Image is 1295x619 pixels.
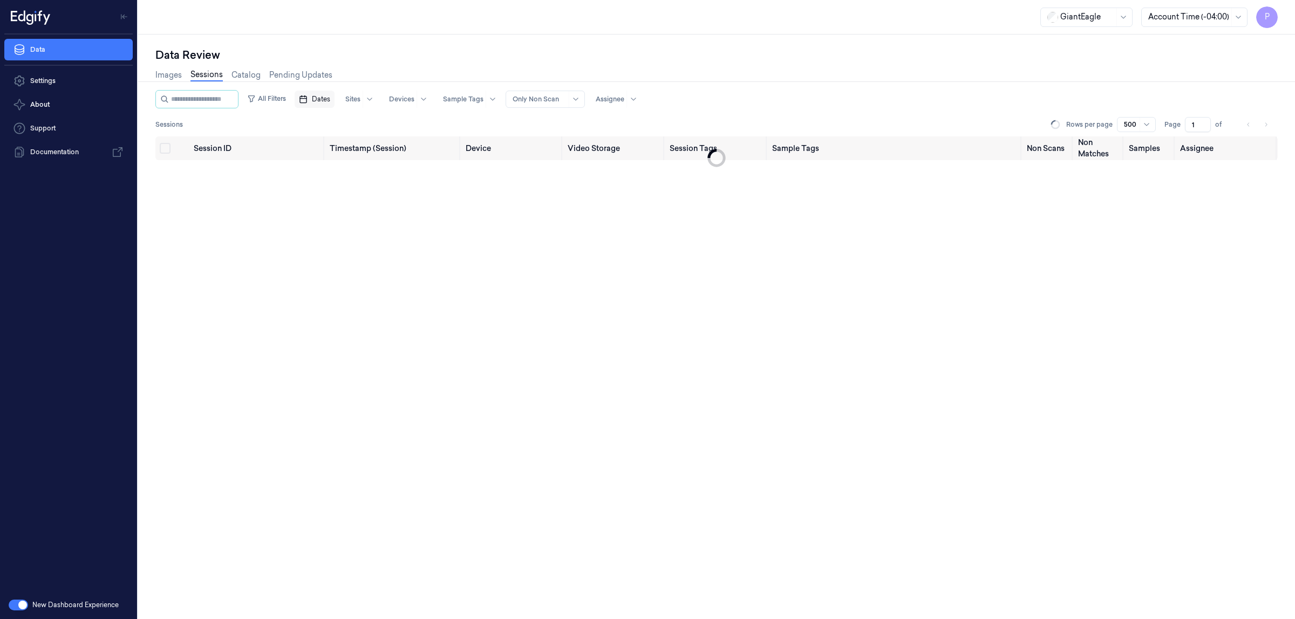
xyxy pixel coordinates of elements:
[155,47,1278,63] div: Data Review
[1074,136,1125,160] th: Non Matches
[4,70,133,92] a: Settings
[269,70,332,81] a: Pending Updates
[325,136,461,160] th: Timestamp (Session)
[115,8,133,25] button: Toggle Navigation
[189,136,325,160] th: Session ID
[1215,120,1232,129] span: of
[4,94,133,115] button: About
[461,136,563,160] th: Device
[4,39,133,60] a: Data
[155,70,182,81] a: Images
[155,120,183,129] span: Sessions
[160,143,171,154] button: Select all
[1066,120,1113,129] p: Rows per page
[312,94,330,104] span: Dates
[1124,136,1176,160] th: Samples
[243,90,290,107] button: All Filters
[1164,120,1181,129] span: Page
[665,136,767,160] th: Session Tags
[1256,6,1278,28] button: P
[1176,136,1278,160] th: Assignee
[295,91,335,108] button: Dates
[4,118,133,139] a: Support
[768,136,1023,160] th: Sample Tags
[1023,136,1074,160] th: Non Scans
[190,69,223,81] a: Sessions
[4,141,133,163] a: Documentation
[1241,117,1273,132] nav: pagination
[563,136,665,160] th: Video Storage
[231,70,261,81] a: Catalog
